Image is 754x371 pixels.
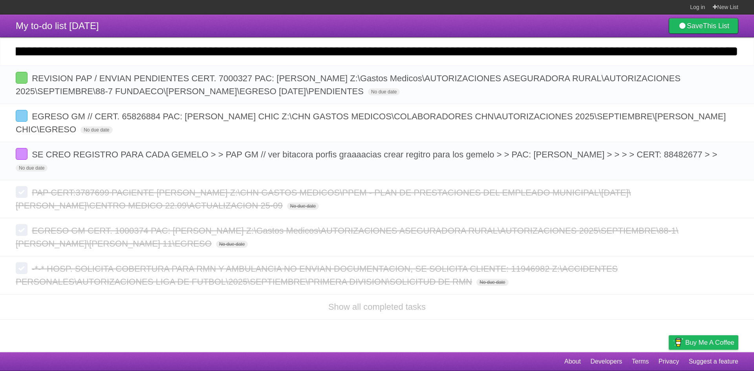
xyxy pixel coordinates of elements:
span: No due date [368,88,400,95]
a: Developers [590,354,622,369]
label: Done [16,262,27,274]
span: EGRESO GM // CERT. 65826884 PAC: [PERSON_NAME] CHIC Z:\CHN GASTOS MEDICOS\COLABORADORES CHN\AUTOR... [16,111,726,134]
span: Buy me a coffee [685,336,734,349]
img: Buy me a coffee [673,336,683,349]
a: Buy me a coffee [669,335,738,350]
span: No due date [16,164,48,172]
label: Done [16,186,27,198]
span: PAP CERT:3787699 PACIENTE [PERSON_NAME] Z:\CHN GASTOS MEDICOS\PPEM - PLAN DE PRESTACIONES DEL EMP... [16,188,631,210]
span: No due date [287,203,319,210]
span: No due date [476,279,508,286]
a: Suggest a feature [689,354,738,369]
label: Done [16,110,27,122]
label: Done [16,224,27,236]
a: Terms [632,354,649,369]
a: About [564,354,581,369]
span: My to-do list [DATE] [16,20,99,31]
span: EGRESO GM CERT. 1000374 PAC: [PERSON_NAME] Z:\Gastos Medicos\AUTORIZACIONES ASEGURADORA RURAL\AUT... [16,226,679,249]
a: SaveThis List [669,18,738,34]
span: No due date [216,241,248,248]
span: No due date [81,126,112,133]
label: Done [16,72,27,84]
a: Privacy [659,354,679,369]
span: -*-* HOSP. SOLICITA COBERTURA PARA RMN Y AMBULANCIA NO ENVIAN DOCUMENTACION, SE SOLICITA CLIENTE:... [16,264,618,287]
b: This List [703,22,729,30]
span: SE CREO REGISTRO PARA CADA GEMELO > > PAP GM // ver bitacora porfis graaaacias crear regitro para... [32,150,719,159]
label: Done [16,148,27,160]
a: Show all completed tasks [328,302,426,312]
span: REVISION PAP / ENVIAN PENDIENTES CERT. 7000327 PAC: [PERSON_NAME] Z:\Gastos Medicos\AUTORIZACIONE... [16,73,681,96]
